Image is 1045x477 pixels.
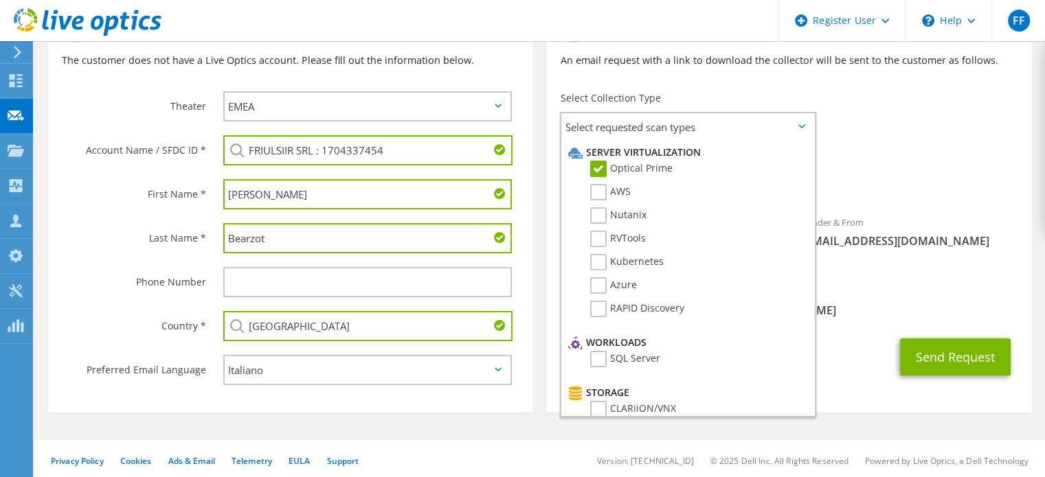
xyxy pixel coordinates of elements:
label: Country * [62,311,206,333]
p: The customer does not have a Live Optics account. Please fill out the information below. [62,53,519,68]
li: Version: [TECHNICAL_ID] [597,455,694,467]
li: Powered by Live Optics, a Dell Technology [865,455,1029,467]
li: Server Virtualization [565,144,807,161]
label: Phone Number [62,267,206,289]
label: Select Collection Type [560,91,660,105]
a: Support [326,455,359,467]
p: An email request with a link to download the collector will be sent to the customer as follows. [560,53,1017,68]
a: Telemetry [232,455,272,467]
span: [EMAIL_ADDRESS][DOMAIN_NAME] [802,233,1018,248]
label: SQL Server [590,351,660,367]
a: Privacy Policy [51,455,104,467]
a: EULA [289,455,310,467]
span: FF [1008,10,1030,32]
label: Preferred Email Language [62,355,206,377]
span: Select requested scan types [561,113,814,141]
li: © 2025 Dell Inc. All Rights Reserved [710,455,849,467]
a: Ads & Email [168,455,215,467]
div: CC & Reply To [546,277,1031,325]
label: Azure [590,277,637,294]
label: Last Name * [62,223,206,245]
li: Workloads [565,334,807,351]
div: To [546,208,789,270]
button: Send Request [900,338,1011,375]
label: RAPID Discovery [590,301,684,317]
label: Nutanix [590,207,647,224]
label: CLARiiON/VNX [590,401,676,417]
svg: \n [922,14,934,27]
label: Kubernetes [590,254,664,270]
div: Requested Collections [546,146,1031,201]
label: Theater [62,91,206,113]
label: Account Name / SFDC ID * [62,135,206,157]
label: AWS [590,184,631,200]
label: First Name * [62,179,206,201]
label: RVTools [590,231,646,247]
div: Sender & From [789,208,1031,255]
a: Cookies [120,455,152,467]
li: Storage [565,384,807,401]
label: Optical Prime [590,161,673,177]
